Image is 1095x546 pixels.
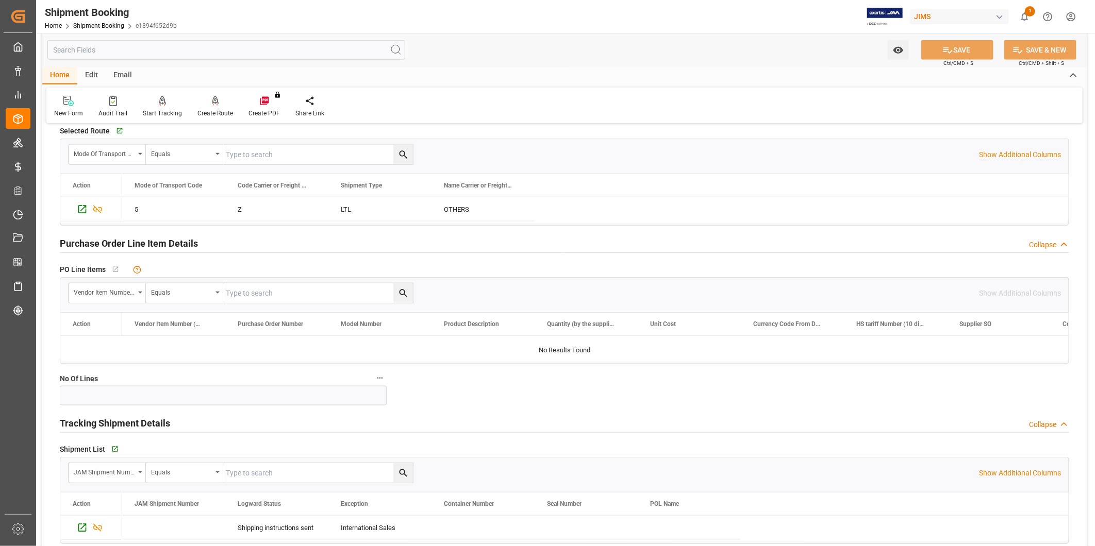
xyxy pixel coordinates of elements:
span: Ctrl/CMD + S [943,59,973,67]
span: Logward Status [238,500,281,507]
h2: Tracking Shipment Details [60,416,170,430]
input: Type to search [223,463,413,483]
button: open menu [146,463,223,483]
span: Unit Cost [650,320,676,328]
button: Help Center [1036,5,1059,28]
div: 5 [122,197,225,221]
input: Type to search [223,145,413,164]
div: Create Route [197,109,233,118]
div: New Form [54,109,83,118]
span: Mode of Transport Code [135,182,202,189]
div: OTHERS [432,197,535,221]
span: Product Description [444,320,499,328]
div: LTL [328,197,432,221]
input: Search Fields [47,40,405,60]
span: Shipment List [60,444,105,455]
button: No Of Lines [373,371,387,385]
div: Action [73,320,91,328]
span: PO Line Items [60,264,106,275]
span: Currency Code From Detail [753,320,822,328]
a: Home [45,22,62,29]
div: Email [106,67,140,84]
div: Shipping instructions sent [238,516,316,540]
input: Type to search [223,283,413,303]
div: Edit [77,67,106,84]
button: open menu [69,283,146,303]
h2: Purchase Order Line Item Details [60,236,198,250]
span: Shipment Type [341,182,382,189]
span: Selected Route [60,126,110,136]
div: Shipment Booking [45,5,177,20]
div: Press SPACE to select this row. [122,197,535,221]
button: SAVE [921,40,993,60]
span: Vendor Item Number (By The Supplier) [135,320,204,328]
div: Audit Trail [98,109,127,118]
span: Seal Number [547,500,582,507]
div: Equals [151,285,212,297]
p: Show Additional Columns [979,149,1061,160]
button: search button [393,463,413,483]
div: Vendor Item Number (By The Supplier) [74,285,135,297]
div: Start Tracking [143,109,182,118]
span: Purchase Order Number [238,320,303,328]
button: open menu [888,40,909,60]
span: Container Number [444,500,494,507]
div: International Sales [341,516,419,540]
span: No Of Lines [60,373,98,384]
button: search button [393,283,413,303]
div: Share Link [295,109,324,118]
span: HS tariff Number (10 digit classification code) [856,320,925,328]
span: JAM Shipment Number [135,500,199,507]
span: Ctrl/CMD + Shift + S [1019,59,1064,67]
button: open menu [69,463,146,483]
span: POL Name [650,500,679,507]
span: 1 [1025,6,1035,16]
div: Z [225,197,328,221]
div: Press SPACE to select this row. [60,197,122,221]
div: JIMS [910,9,1009,24]
div: Collapse [1029,419,1056,430]
button: open menu [146,145,223,164]
div: Action [73,500,91,507]
img: Exertis%20JAM%20-%20Email%20Logo.jpg_1722504956.jpg [867,8,903,26]
div: Equals [151,465,212,477]
a: Shipment Booking [73,22,124,29]
p: Show Additional Columns [979,468,1061,479]
span: Quantity (by the supplier) [547,320,616,328]
div: Action [73,182,91,189]
span: Supplier SO [959,320,991,328]
button: open menu [146,283,223,303]
div: Press SPACE to select this row. [122,516,741,540]
button: SAVE & NEW [1004,40,1076,60]
span: Model Number [341,320,381,328]
span: Exception [341,500,368,507]
div: Equals [151,147,212,159]
div: JAM Shipment Number [74,465,135,477]
div: Press SPACE to select this row. [60,516,122,540]
span: Name Carrier or Freight Forwarder [444,182,513,189]
button: JIMS [910,7,1013,26]
button: show 1 new notifications [1013,5,1036,28]
button: open menu [69,145,146,164]
div: Mode of Transport Code [74,147,135,159]
div: Home [42,67,77,84]
span: Code Carrier or Freight Forwarder [238,182,307,189]
div: Collapse [1029,240,1056,250]
button: search button [393,145,413,164]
